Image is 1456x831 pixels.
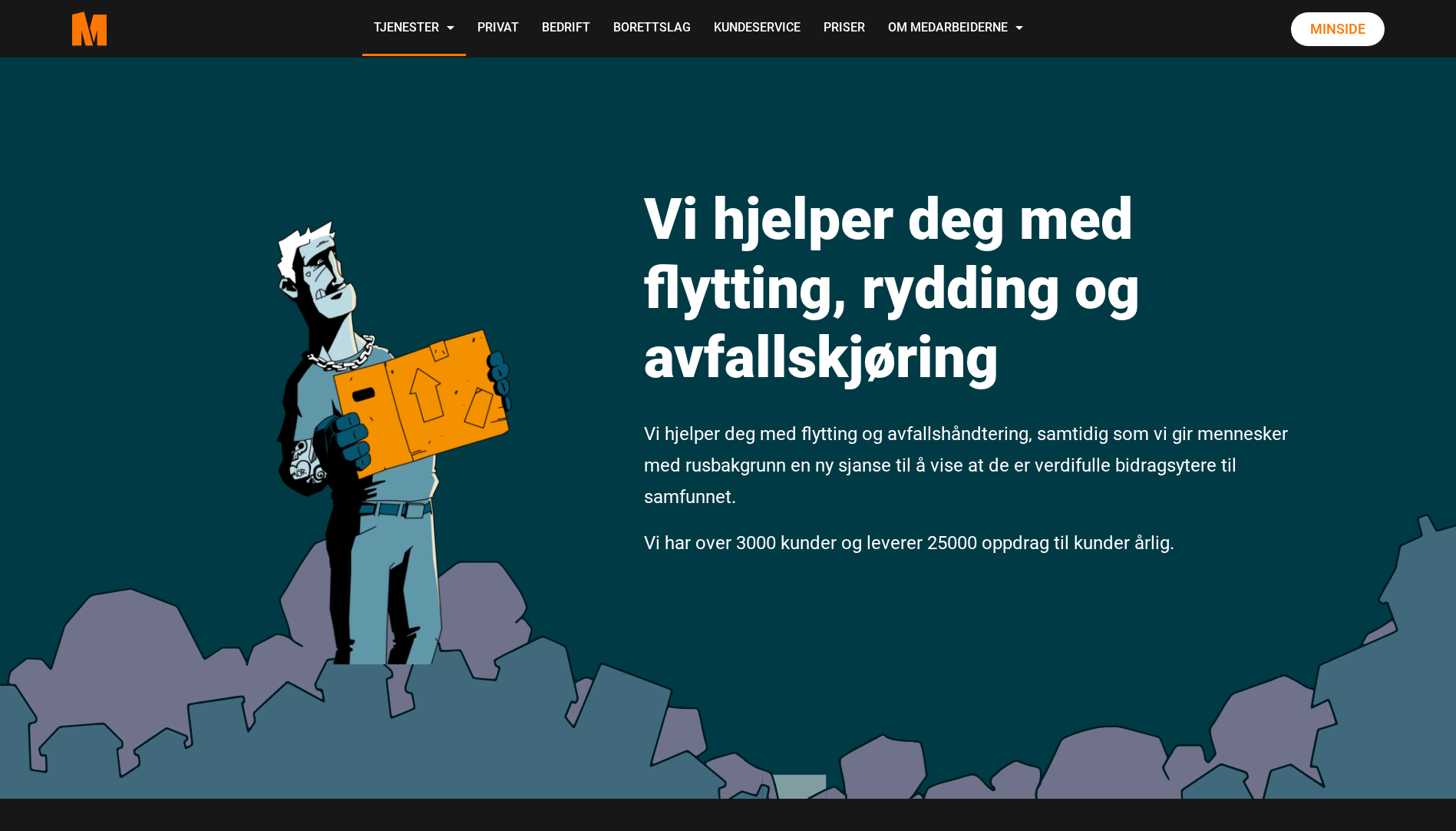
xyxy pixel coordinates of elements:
a: Om Medarbeiderne [877,2,1035,56]
a: Kundeservice [702,2,812,56]
a: Privat [466,2,530,56]
img: medarbeiderne man icon optimized [260,150,525,664]
a: Borettslag [602,2,702,56]
h1: Vi hjelper deg med flytting, rydding og avfallskjøring [644,184,1293,392]
a: Bedrift [530,2,602,56]
span: Vi hjelper deg med flytting og avfallshåndtering, samtidig som vi gir mennesker med rusbakgrunn e... [644,423,1288,508]
a: Priser [812,2,877,56]
a: Minside [1291,12,1385,46]
a: Tjenester [362,2,466,56]
span: Vi har over 3000 kunder og leverer 25000 oppdrag til kunder årlig. [644,532,1174,554]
